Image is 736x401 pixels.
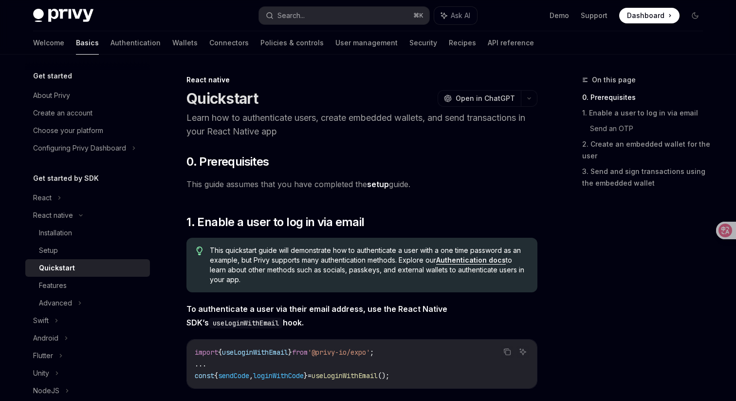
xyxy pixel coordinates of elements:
[304,371,308,380] span: }
[186,90,258,107] h1: Quickstart
[33,70,72,82] h5: Get started
[209,31,249,55] a: Connectors
[456,94,515,103] span: Open in ChatGPT
[39,280,67,291] div: Features
[186,111,537,138] p: Learn how to authenticate users, create embedded wallets, and send transactions in your React Nat...
[186,75,537,85] div: React native
[253,371,304,380] span: loginWithCode
[218,348,222,357] span: {
[195,348,218,357] span: import
[438,90,521,107] button: Open in ChatGPT
[186,177,537,191] span: This guide assumes that you have completed the guide.
[214,371,218,380] span: {
[25,224,150,242] a: Installation
[501,345,514,358] button: Copy the contents from the code block
[186,214,364,230] span: 1. Enable a user to log in via email
[449,31,476,55] a: Recipes
[33,125,103,136] div: Choose your platform
[33,172,99,184] h5: Get started by SDK
[582,90,711,105] a: 0. Prerequisites
[172,31,198,55] a: Wallets
[590,121,711,136] a: Send an OTP
[619,8,680,23] a: Dashboard
[367,179,389,190] a: setup
[195,360,206,368] span: ...
[33,367,49,379] div: Unity
[277,10,305,21] div: Search...
[434,7,477,24] button: Ask AI
[25,242,150,259] a: Setup
[259,7,429,24] button: Search...⌘K
[39,227,72,239] div: Installation
[33,315,49,326] div: Swift
[413,12,423,19] span: ⌘ K
[222,348,288,357] span: useLoginWithEmail
[378,371,389,380] span: ();
[260,31,324,55] a: Policies & controls
[33,192,52,204] div: React
[312,371,378,380] span: useLoginWithEmail
[550,11,569,20] a: Demo
[33,9,93,22] img: dark logo
[186,304,447,327] strong: To authenticate a user via their email address, use the React Native SDK’s hook.
[308,348,370,357] span: '@privy-io/expo'
[25,259,150,277] a: Quickstart
[409,31,437,55] a: Security
[33,385,59,397] div: NodeJS
[196,247,203,255] svg: Tip
[186,154,269,170] span: 0. Prerequisites
[210,246,528,285] span: This quickstart guide will demonstrate how to authenticate a user with a one time password as an ...
[488,31,534,55] a: API reference
[292,348,308,357] span: from
[25,277,150,294] a: Features
[39,262,75,274] div: Quickstart
[33,107,92,119] div: Create an account
[581,11,607,20] a: Support
[582,164,711,191] a: 3. Send and sign transactions using the embedded wallet
[33,210,73,221] div: React native
[687,8,703,23] button: Toggle dark mode
[33,90,70,101] div: About Privy
[209,318,283,328] code: useLoginWithEmail
[33,350,53,362] div: Flutter
[370,348,374,357] span: ;
[308,371,312,380] span: =
[627,11,664,20] span: Dashboard
[76,31,99,55] a: Basics
[25,104,150,122] a: Create an account
[25,122,150,139] a: Choose your platform
[592,74,636,86] span: On this page
[33,142,126,154] div: Configuring Privy Dashboard
[39,297,72,309] div: Advanced
[436,256,506,265] a: Authentication docs
[33,332,58,344] div: Android
[39,245,58,256] div: Setup
[249,371,253,380] span: ,
[110,31,161,55] a: Authentication
[335,31,398,55] a: User management
[195,371,214,380] span: const
[288,348,292,357] span: }
[516,345,529,358] button: Ask AI
[451,11,470,20] span: Ask AI
[218,371,249,380] span: sendCode
[33,31,64,55] a: Welcome
[582,136,711,164] a: 2. Create an embedded wallet for the user
[25,87,150,104] a: About Privy
[582,105,711,121] a: 1. Enable a user to log in via email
